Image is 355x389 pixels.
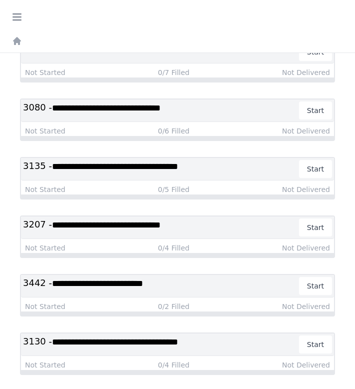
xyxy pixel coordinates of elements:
div: Not Started [25,243,65,253]
div: 0/5 Filled [158,184,189,194]
button: Start [299,101,332,119]
div: Not Started [25,301,65,311]
div: Not Started [25,360,65,370]
button: Start [299,335,332,353]
div: 0/7 Filled [158,67,189,77]
h3: 3442 - [23,277,299,295]
button: Start [299,160,332,178]
div: Not Delivered [282,126,330,136]
div: Not Delivered [282,67,330,77]
button: Start [299,218,332,236]
div: Not Started [25,126,65,136]
button: Start [299,277,332,295]
div: 0/4 Filled [158,243,189,253]
div: 0/6 Filled [158,126,189,136]
h3: 3207 - [23,218,299,236]
div: Not Delivered [282,360,330,370]
div: Not Started [25,184,65,194]
h3: 3080 - [23,101,299,119]
h3: 3130 - [23,335,299,353]
div: Not Started [25,67,65,77]
h3: 3135 - [23,160,299,178]
div: Not Delivered [282,184,330,194]
div: 0/2 Filled [158,301,189,311]
div: Not Delivered [282,243,330,253]
div: Not Delivered [282,301,330,311]
div: 0/4 Filled [158,360,189,370]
